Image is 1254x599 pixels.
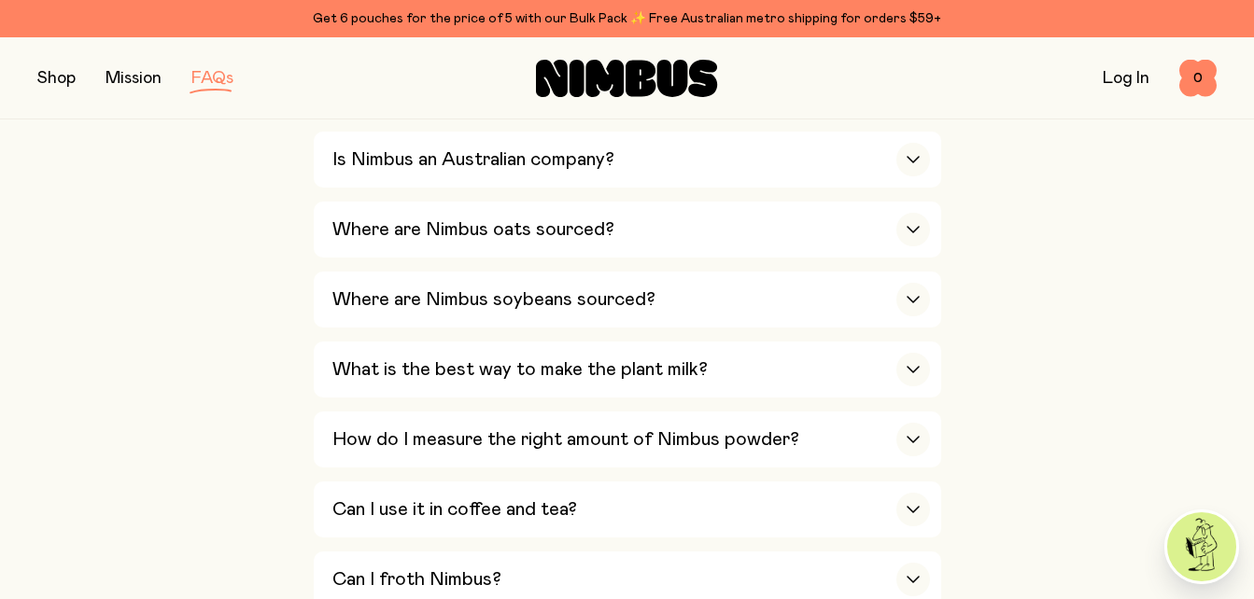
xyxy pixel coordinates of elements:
img: agent [1167,512,1236,581]
a: FAQs [191,70,233,87]
button: Where are Nimbus oats sourced? [314,202,941,258]
h3: Can I froth Nimbus? [332,568,501,591]
h3: Is Nimbus an Australian company? [332,148,614,171]
h3: Can I use it in coffee and tea? [332,498,577,521]
h3: Where are Nimbus oats sourced? [332,218,614,241]
a: Log In [1103,70,1149,87]
h3: Where are Nimbus soybeans sourced? [332,288,655,311]
button: 0 [1179,60,1217,97]
div: Get 6 pouches for the price of 5 with our Bulk Pack ✨ Free Australian metro shipping for orders $59+ [37,7,1217,30]
button: Where are Nimbus soybeans sourced? [314,272,941,327]
button: Can I use it in coffee and tea? [314,481,941,537]
button: How do I measure the right amount of Nimbus powder? [314,411,941,467]
button: What is the best way to make the plant milk? [314,341,941,397]
a: Mission [106,70,162,87]
h3: What is the best way to make the plant milk? [332,358,708,381]
h3: How do I measure the right amount of Nimbus powder? [332,428,799,451]
button: Is Nimbus an Australian company? [314,132,941,188]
